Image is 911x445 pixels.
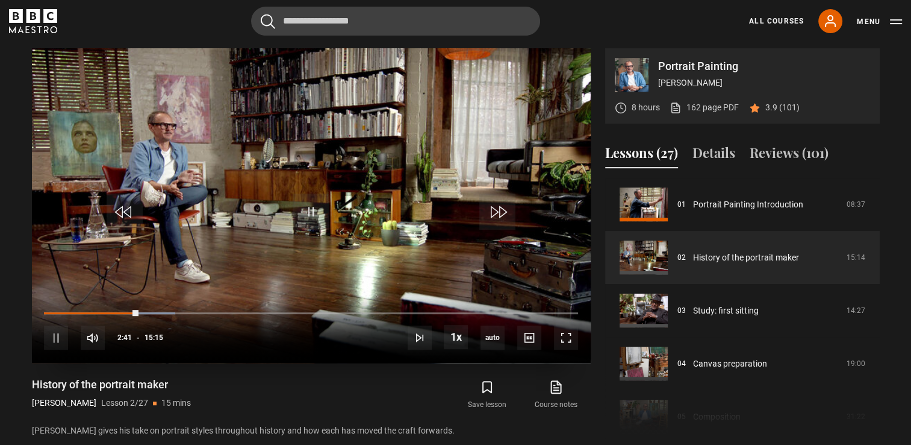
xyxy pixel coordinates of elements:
a: Portrait Painting Introduction [693,198,803,211]
a: History of the portrait maker [693,251,799,264]
button: Save lesson [453,377,521,412]
button: Next Lesson [408,326,432,350]
a: 162 page PDF [670,101,739,114]
button: Toggle navigation [857,16,902,28]
span: 2:41 [117,327,132,349]
div: Current quality: 1080p [480,326,505,350]
a: Study: first sitting [693,305,759,317]
p: Lesson 2/27 [101,397,148,409]
p: [PERSON_NAME] gives his take on portrait styles throughout history and how each has moved the cra... [32,424,591,437]
a: Course notes [521,377,590,412]
button: Lessons (27) [605,143,678,168]
p: Portrait Painting [658,61,870,72]
p: 15 mins [161,397,191,409]
p: [PERSON_NAME] [32,397,96,409]
svg: BBC Maestro [9,9,57,33]
button: Playback Rate [444,325,468,349]
button: Captions [517,326,541,350]
span: auto [480,326,505,350]
button: Details [692,143,735,168]
input: Search [251,7,540,36]
h1: History of the portrait maker [32,377,191,392]
button: Pause [44,326,68,350]
div: Progress Bar [44,312,577,315]
button: Fullscreen [554,326,578,350]
button: Reviews (101) [750,143,829,168]
span: 15:15 [145,327,163,349]
p: 8 hours [632,101,660,114]
a: Canvas preparation [693,358,767,370]
span: - [137,333,140,342]
button: Submit the search query [261,14,275,29]
button: Mute [81,326,105,350]
video-js: Video Player [32,48,591,363]
a: All Courses [749,16,804,27]
p: 3.9 (101) [765,101,800,114]
p: [PERSON_NAME] [658,77,870,89]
